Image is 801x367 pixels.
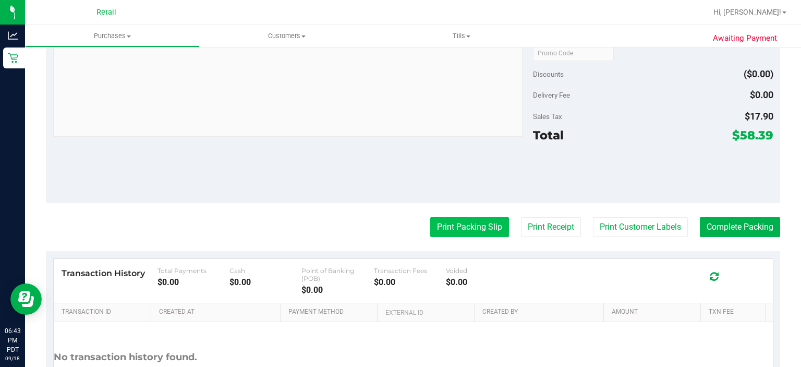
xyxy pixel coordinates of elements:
span: Tills [374,31,549,41]
div: $0.00 [157,277,229,287]
div: Point of Banking (POB) [301,267,373,282]
a: Txn Fee [709,308,761,316]
button: Print Packing Slip [430,217,509,237]
inline-svg: Retail [8,53,18,63]
button: Print Receipt [521,217,581,237]
div: $0.00 [374,277,446,287]
button: Print Customer Labels [593,217,688,237]
a: Created By [482,308,599,316]
span: Customers [200,31,374,41]
th: External ID [377,303,474,322]
button: Complete Packing [700,217,780,237]
a: Amount [612,308,696,316]
span: Purchases [26,31,199,41]
div: $0.00 [446,277,518,287]
div: Total Payments [157,267,229,275]
iframe: Resource center [10,283,42,315]
span: ($0.00) [744,68,773,79]
div: Voided [446,267,518,275]
a: Transaction ID [62,308,147,316]
span: $0.00 [750,89,773,100]
div: $0.00 [229,277,301,287]
span: Sales Tax [533,112,562,121]
inline-svg: Analytics [8,30,18,41]
a: Purchases [25,25,200,47]
span: $17.90 [745,111,773,122]
a: Tills [374,25,549,47]
span: Delivery Fee [533,91,570,99]
p: 06:43 PM PDT [5,326,20,354]
a: Payment Method [288,308,373,316]
span: Discounts [533,65,564,84]
a: Created At [159,308,276,316]
span: Hi, [PERSON_NAME]! [713,8,781,16]
input: Promo Code [533,45,614,61]
div: Cash [229,267,301,275]
span: Retail [96,8,116,17]
span: Total [533,128,564,143]
div: Transaction Fees [374,267,446,275]
span: Awaiting Payment [713,32,777,44]
p: 09/18 [5,354,20,362]
div: $0.00 [301,285,373,295]
span: $58.39 [732,128,773,143]
a: Customers [200,25,374,47]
